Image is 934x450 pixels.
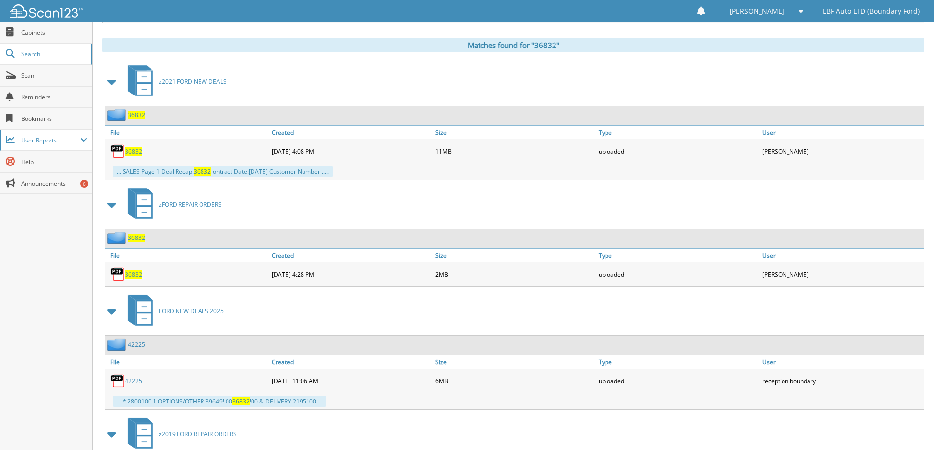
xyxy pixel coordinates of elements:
[760,264,924,284] div: [PERSON_NAME]
[122,185,222,224] a: zFORD REPAIR ORDERS
[107,232,128,244] img: folder2.png
[128,234,145,242] a: 36832
[596,264,760,284] div: uploaded
[232,397,250,405] span: 36832
[885,403,934,450] iframe: Chat Widget
[125,147,142,156] a: 36832
[760,355,924,369] a: User
[107,338,128,351] img: folder2.png
[194,167,211,176] span: 36832
[102,38,924,52] div: Matches found for "36832"
[21,28,87,37] span: Cabinets
[433,371,597,391] div: 6MB
[80,180,88,188] div: 6
[122,292,224,331] a: FORD NEW DEALS 2025
[125,270,142,279] a: 36832
[269,264,433,284] div: [DATE] 4:28 PM
[760,126,924,139] a: User
[159,200,222,209] span: zFORD REPAIR ORDERS
[596,355,760,369] a: Type
[10,4,83,18] img: scan123-logo-white.svg
[760,142,924,161] div: [PERSON_NAME]
[110,144,125,159] img: PDF.png
[122,62,227,101] a: z2021 FORD NEW DEALS
[107,109,128,121] img: folder2.png
[125,377,142,385] a: 42225
[159,430,237,438] span: z2019 FORD REPAIR ORDERS
[269,142,433,161] div: [DATE] 4:08 PM
[105,249,269,262] a: File
[110,267,125,282] img: PDF.png
[159,307,224,315] span: FORD NEW DEALS 2025
[21,93,87,101] span: Reminders
[21,71,87,80] span: Scan
[433,355,597,369] a: Size
[21,115,87,123] span: Bookmarks
[730,8,784,14] span: [PERSON_NAME]
[21,179,87,188] span: Announcements
[269,355,433,369] a: Created
[113,166,333,177] div: ... SALES Page 1 Deal Recap: -ontract Date:[DATE] Customer Number .....
[105,126,269,139] a: File
[433,142,597,161] div: 11MB
[21,158,87,166] span: Help
[105,355,269,369] a: File
[596,126,760,139] a: Type
[596,249,760,262] a: Type
[760,371,924,391] div: reception boundary
[110,374,125,388] img: PDF.png
[269,126,433,139] a: Created
[113,396,326,407] div: ... * 2800100 1 OPTIONS/OTHER 39649! 00 !00 & DELIVERY 2195! 00 ...
[760,249,924,262] a: User
[433,264,597,284] div: 2MB
[21,50,86,58] span: Search
[269,249,433,262] a: Created
[128,111,145,119] a: 36832
[433,249,597,262] a: Size
[433,126,597,139] a: Size
[159,77,227,86] span: z2021 FORD NEW DEALS
[21,136,80,144] span: User Reports
[269,371,433,391] div: [DATE] 11:06 AM
[596,371,760,391] div: uploaded
[128,340,145,349] a: 42225
[823,8,920,14] span: LBF Auto LTD (Boundary Ford)
[596,142,760,161] div: uploaded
